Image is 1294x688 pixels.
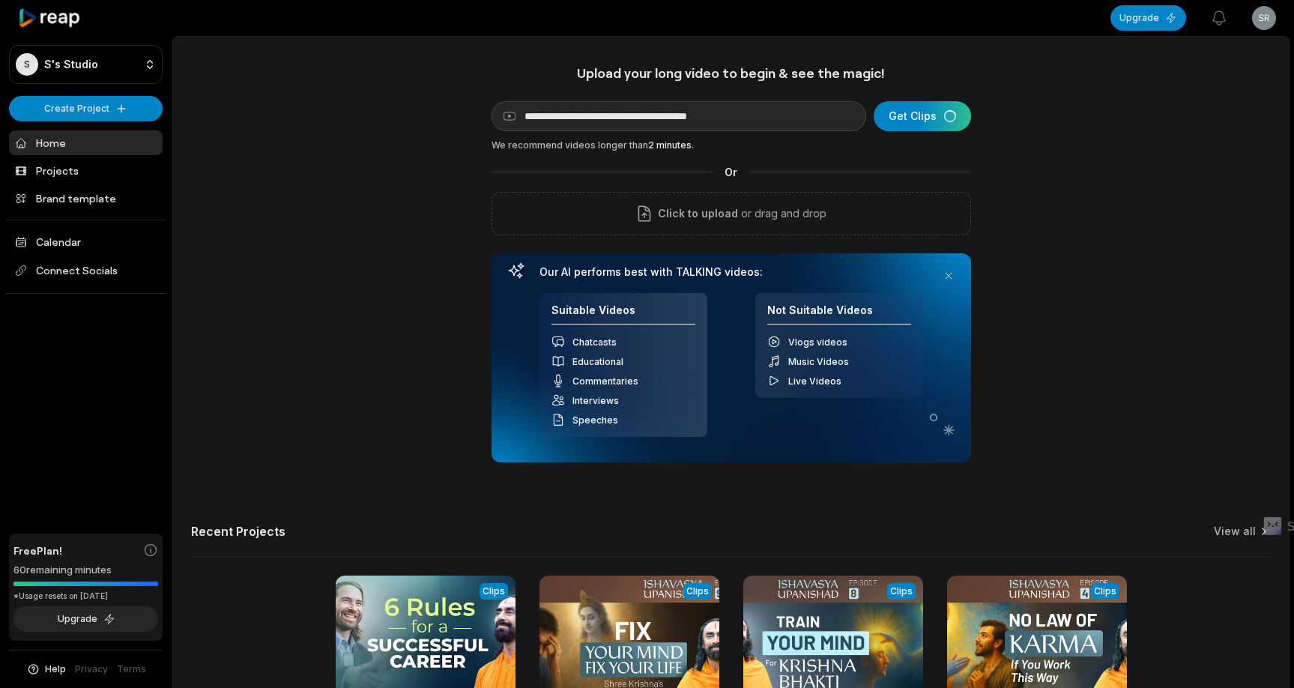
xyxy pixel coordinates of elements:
[9,130,163,155] a: Home
[45,663,66,676] span: Help
[788,375,841,387] span: Live Videos
[16,53,38,76] div: S
[1214,524,1256,539] a: View all
[13,543,62,558] span: Free Plan!
[492,139,971,152] div: We recommend videos longer than .
[572,337,617,348] span: Chatcasts
[9,229,163,254] a: Calendar
[648,139,692,151] span: 2 minutes
[551,304,695,325] h4: Suitable Videos
[1110,5,1186,31] button: Upgrade
[492,64,971,82] h1: Upload your long video to begin & see the magic!
[713,164,749,180] span: Or
[9,96,163,121] button: Create Project
[788,356,849,367] span: Music Videos
[26,663,66,676] button: Help
[9,257,163,284] span: Connect Socials
[9,158,163,183] a: Projects
[572,395,619,406] span: Interviews
[788,337,847,348] span: Vlogs videos
[658,205,738,223] span: Click to upload
[874,101,971,131] button: Get Clips
[75,663,108,676] a: Privacy
[767,304,911,325] h4: Not Suitable Videos
[13,563,158,578] div: 60 remaining minutes
[44,58,98,71] p: S's Studio
[13,606,158,632] button: Upgrade
[9,186,163,211] a: Brand template
[191,524,285,539] h2: Recent Projects
[572,414,618,426] span: Speeches
[572,356,623,367] span: Educational
[13,591,158,602] div: *Usage resets on [DATE]
[117,663,146,676] a: Terms
[738,205,826,223] p: or drag and drop
[572,375,638,387] span: Commentaries
[539,265,923,279] h3: Our AI performs best with TALKING videos:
